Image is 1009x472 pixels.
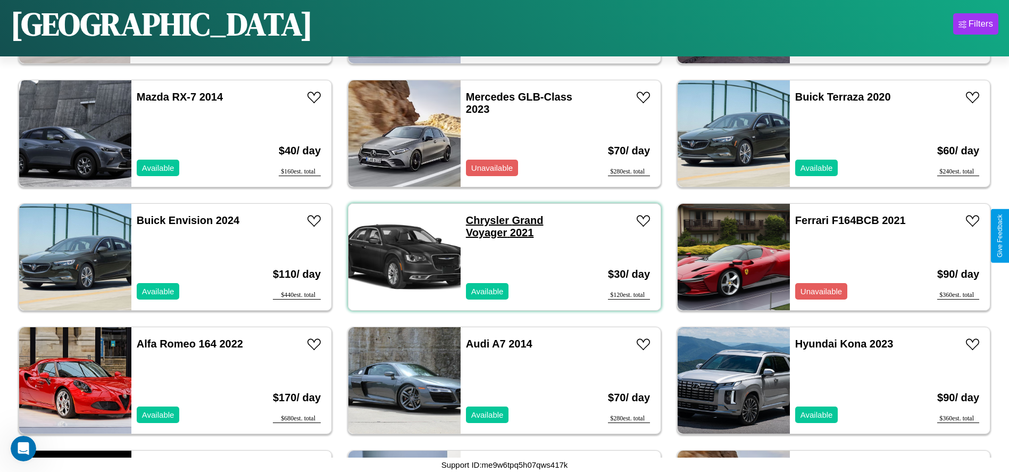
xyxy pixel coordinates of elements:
p: Available [800,408,833,422]
div: $ 280 est. total [608,168,650,176]
div: Give Feedback [996,214,1004,258]
p: Unavailable [471,161,513,175]
a: Ferrari F164BCB 2021 [795,214,906,226]
a: Audi A7 2014 [466,338,532,350]
p: Available [471,284,504,299]
a: Mazda RX-7 2014 [137,91,223,103]
h3: $ 70 / day [608,381,650,415]
button: Filters [953,13,998,35]
div: Filters [969,19,993,29]
p: Available [471,408,504,422]
h3: $ 30 / day [608,258,650,291]
h3: $ 70 / day [608,134,650,168]
iframe: Intercom live chat [11,436,36,461]
p: Available [142,161,174,175]
div: $ 360 est. total [937,415,979,423]
a: Buick Terraza 2020 [795,91,891,103]
h3: $ 90 / day [937,258,979,291]
p: Unavailable [800,284,842,299]
a: Chrysler Grand Voyager 2021 [466,214,544,238]
h3: $ 170 / day [273,381,321,415]
a: Hyundai Kona 2023 [795,338,894,350]
div: $ 240 est. total [937,168,979,176]
p: Available [142,408,174,422]
p: Support ID: me9w6tpq5h07qws417k [441,458,568,472]
div: $ 160 est. total [279,168,321,176]
div: $ 120 est. total [608,291,650,300]
h3: $ 40 / day [279,134,321,168]
h1: [GEOGRAPHIC_DATA] [11,2,313,46]
div: $ 440 est. total [273,291,321,300]
a: Alfa Romeo 164 2022 [137,338,243,350]
a: Buick Envision 2024 [137,214,239,226]
p: Available [142,284,174,299]
p: Available [800,161,833,175]
h3: $ 110 / day [273,258,321,291]
a: Mercedes GLB-Class 2023 [466,91,572,115]
div: $ 280 est. total [608,415,650,423]
div: $ 360 est. total [937,291,979,300]
h3: $ 60 / day [937,134,979,168]
div: $ 680 est. total [273,415,321,423]
h3: $ 90 / day [937,381,979,415]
